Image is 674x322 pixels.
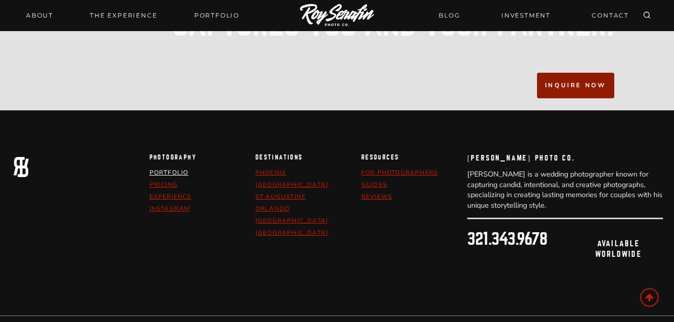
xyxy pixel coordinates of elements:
a: Experience [150,193,192,201]
a: Reviews [361,193,392,201]
p: [PERSON_NAME] is a wedding photographer known for capturing candid, intentional, and creative pho... [467,169,663,211]
img: Logo of a brand featuring the letters "R" and "B" intertwined, presented in a minimalist white de... [11,157,31,177]
h2: resources [361,154,459,160]
a: 321.343.9678 [467,231,547,248]
p: available worldwide [573,239,663,260]
a: About [20,9,59,23]
a: st augustine [255,193,306,201]
nav: Primary Navigation [20,9,245,23]
a: Guides [361,181,387,189]
h2: Destinations [255,154,353,160]
a: CONTACT [586,7,635,24]
a: [GEOGRAPHIC_DATA] [255,181,328,189]
a: BLOG [433,7,466,24]
nav: Secondary Navigation [433,7,635,24]
a: INQUIRE NOW [537,73,614,98]
a: Portfolio [188,9,245,23]
a: Scroll to top [640,288,659,307]
a: orlando [255,205,290,213]
span: INQUIRE NOW [545,81,606,89]
h2: [PERSON_NAME] Photo Co. [467,154,663,162]
a: Phoenix [255,169,286,177]
a: pricing [150,181,178,189]
img: Logo of Roy Serafin Photo Co., featuring stylized text in white on a light background, representi... [300,4,374,28]
h2: photography [150,154,247,160]
a: INVESTMENT [495,7,557,24]
a: Instagram [150,205,190,213]
a: portfolio [150,169,189,177]
button: View Search Form [640,9,654,23]
a: [GEOGRAPHIC_DATA] [255,229,328,237]
a: [GEOGRAPHIC_DATA] [255,217,328,225]
a: For Photographers [361,169,438,177]
a: THE EXPERIENCE [84,9,163,23]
